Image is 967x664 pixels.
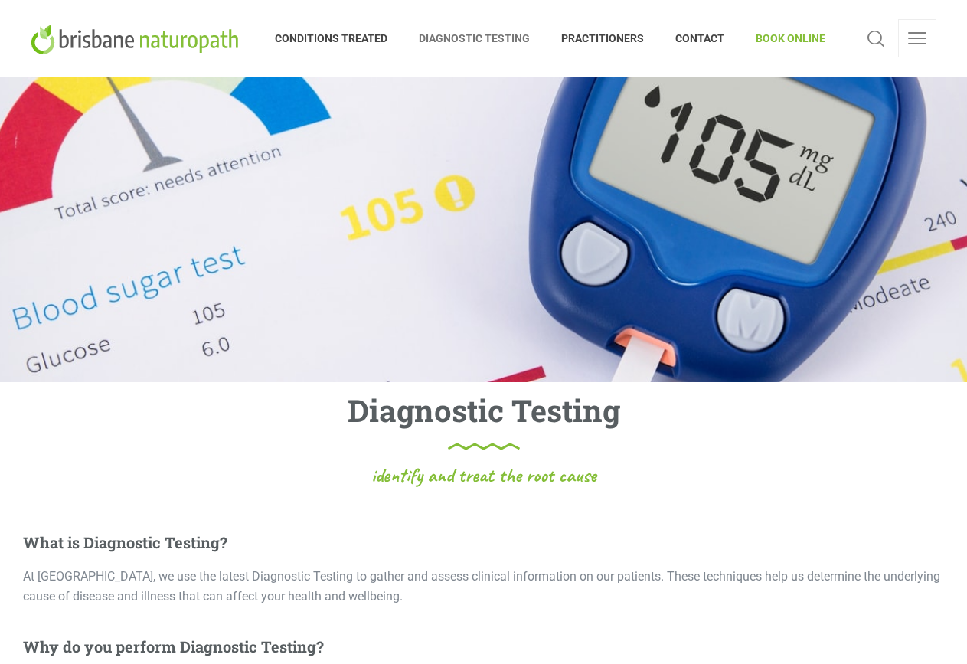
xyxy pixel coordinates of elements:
[546,26,660,51] span: PRACTITIONERS
[348,390,620,450] h1: Diagnostic Testing
[403,11,546,65] a: DIAGNOSTIC TESTING
[23,637,944,656] h5: Why do you perform Diagnostic Testing?
[546,11,660,65] a: PRACTITIONERS
[275,26,403,51] span: CONDITIONS TREATED
[275,11,403,65] a: CONDITIONS TREATED
[23,533,944,551] h5: What is Diagnostic Testing?
[863,19,889,57] a: Search
[740,26,825,51] span: BOOK ONLINE
[371,466,596,486] span: identify and treat the root cause
[31,11,244,65] a: Brisbane Naturopath
[31,23,244,54] img: Brisbane Naturopath
[660,11,740,65] a: CONTACT
[740,11,825,65] a: BOOK ONLINE
[23,567,944,606] p: At [GEOGRAPHIC_DATA], we use the latest Diagnostic Testing to gather and assess clinical informat...
[403,26,546,51] span: DIAGNOSTIC TESTING
[660,26,740,51] span: CONTACT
